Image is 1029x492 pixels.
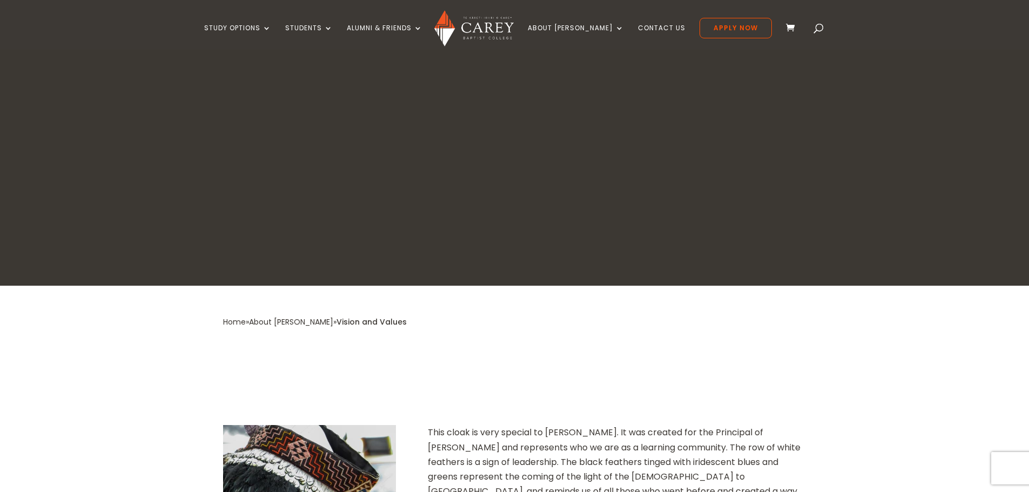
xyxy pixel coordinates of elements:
[528,24,624,50] a: About [PERSON_NAME]
[204,24,271,50] a: Study Options
[347,24,422,50] a: Alumni & Friends
[434,10,514,46] img: Carey Baptist College
[223,316,407,327] span: » »
[285,24,333,50] a: Students
[638,24,685,50] a: Contact Us
[223,316,246,327] a: Home
[249,316,333,327] a: About [PERSON_NAME]
[700,18,772,38] a: Apply Now
[337,316,407,327] span: Vision and Values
